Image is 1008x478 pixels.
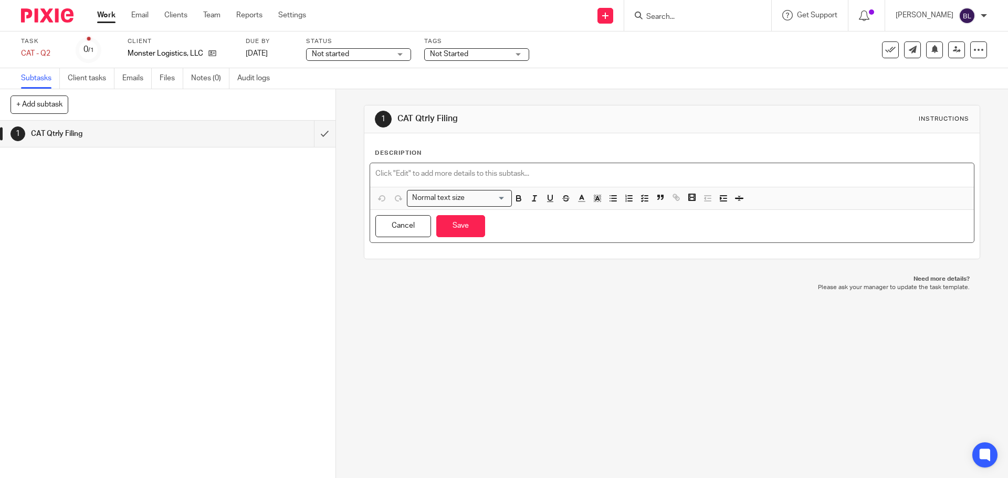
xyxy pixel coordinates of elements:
[128,48,203,59] p: Monster Logistics, LLC
[21,48,63,59] div: CAT - Q2
[10,126,25,141] div: 1
[128,37,233,46] label: Client
[436,215,485,238] button: Save
[374,283,969,292] p: Please ask your manager to update the task template.
[375,215,431,238] button: Cancel
[246,37,293,46] label: Due by
[88,47,94,53] small: /1
[430,50,468,58] span: Not Started
[131,10,149,20] a: Email
[407,190,512,206] div: Search for option
[919,115,969,123] div: Instructions
[160,68,183,89] a: Files
[409,193,467,204] span: Normal text size
[21,8,73,23] img: Pixie
[164,10,187,20] a: Clients
[797,12,837,19] span: Get Support
[375,149,422,157] p: Description
[312,50,349,58] span: Not started
[97,10,115,20] a: Work
[896,10,953,20] p: [PERSON_NAME]
[397,113,695,124] h1: CAT Qtrly Filing
[21,37,63,46] label: Task
[246,50,268,57] span: [DATE]
[83,44,94,56] div: 0
[468,193,506,204] input: Search for option
[374,275,969,283] p: Need more details?
[959,7,975,24] img: svg%3E
[10,95,68,113] button: + Add subtask
[375,111,392,128] div: 1
[203,10,220,20] a: Team
[424,37,529,46] label: Tags
[645,13,740,22] input: Search
[237,68,278,89] a: Audit logs
[236,10,262,20] a: Reports
[21,68,60,89] a: Subtasks
[68,68,114,89] a: Client tasks
[191,68,229,89] a: Notes (0)
[31,126,213,142] h1: CAT Qtrly Filing
[306,37,411,46] label: Status
[278,10,306,20] a: Settings
[122,68,152,89] a: Emails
